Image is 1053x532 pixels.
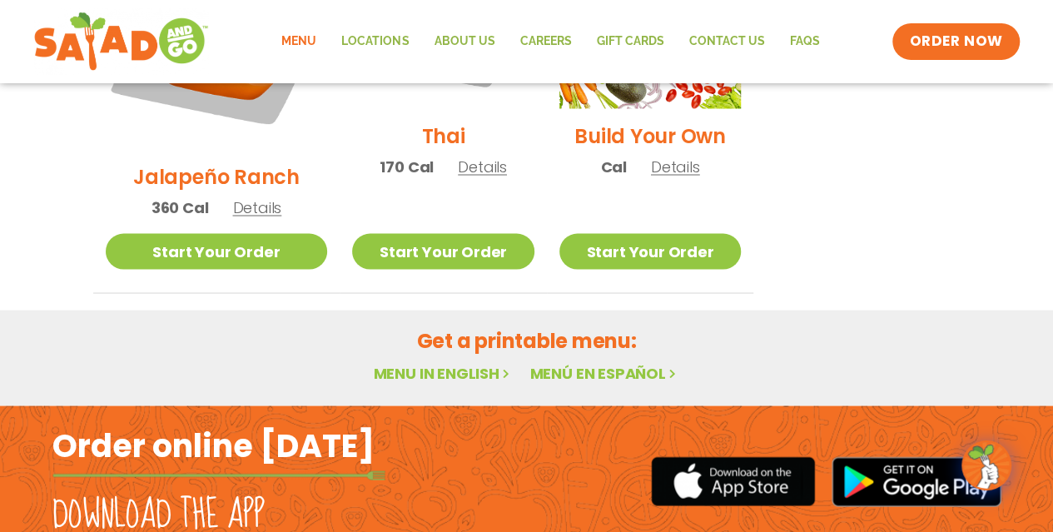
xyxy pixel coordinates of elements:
[93,326,961,355] h2: Get a printable menu:
[421,22,507,61] a: About Us
[909,32,1002,52] span: ORDER NOW
[269,22,832,61] nav: Menu
[232,196,281,217] span: Details
[106,233,328,269] a: Start Your Order
[584,22,676,61] a: GIFT CARDS
[676,22,777,61] a: Contact Us
[963,442,1010,489] img: wpChatIcon
[832,456,1001,506] img: google_play
[651,156,700,177] span: Details
[133,162,300,191] h2: Jalapeño Ranch
[380,155,434,177] span: 170 Cal
[33,8,209,75] img: new-SAG-logo-768×292
[529,362,679,383] a: Menú en español
[574,121,726,150] h2: Build Your Own
[373,362,513,383] a: Menu in English
[777,22,832,61] a: FAQs
[422,121,465,150] h2: Thai
[559,233,741,269] a: Start Your Order
[507,22,584,61] a: Careers
[892,23,1019,60] a: ORDER NOW
[329,22,421,61] a: Locations
[600,155,626,177] span: Cal
[458,156,507,177] span: Details
[651,454,815,508] img: appstore
[52,425,375,465] h2: Order online [DATE]
[52,470,385,480] img: fork
[151,196,209,218] span: 360 Cal
[269,22,329,61] a: Menu
[352,233,534,269] a: Start Your Order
